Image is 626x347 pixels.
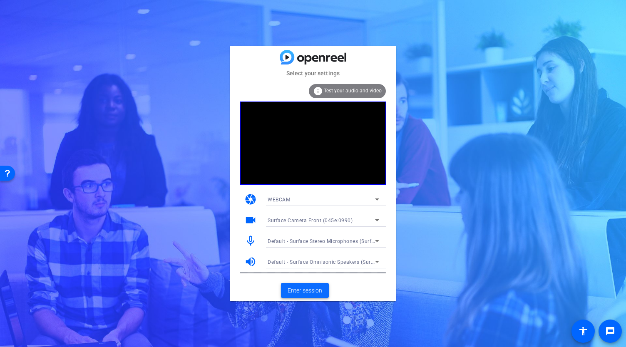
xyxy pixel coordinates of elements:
[244,193,257,206] mat-icon: camera
[288,286,322,295] span: Enter session
[268,258,437,265] span: Default - Surface Omnisonic Speakers (Surface High Definition Audio)
[313,86,323,96] mat-icon: info
[268,218,353,223] span: Surface Camera Front (045e:0990)
[268,238,436,244] span: Default - Surface Stereo Microphones (Surface High Definition Audio)
[244,214,257,226] mat-icon: videocam
[578,326,588,336] mat-icon: accessibility
[268,197,290,203] span: WEBCAM
[280,50,346,64] img: blue-gradient.svg
[230,69,396,78] mat-card-subtitle: Select your settings
[244,235,257,247] mat-icon: mic_none
[281,283,329,298] button: Enter session
[244,255,257,268] mat-icon: volume_up
[605,326,615,336] mat-icon: message
[324,88,382,94] span: Test your audio and video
